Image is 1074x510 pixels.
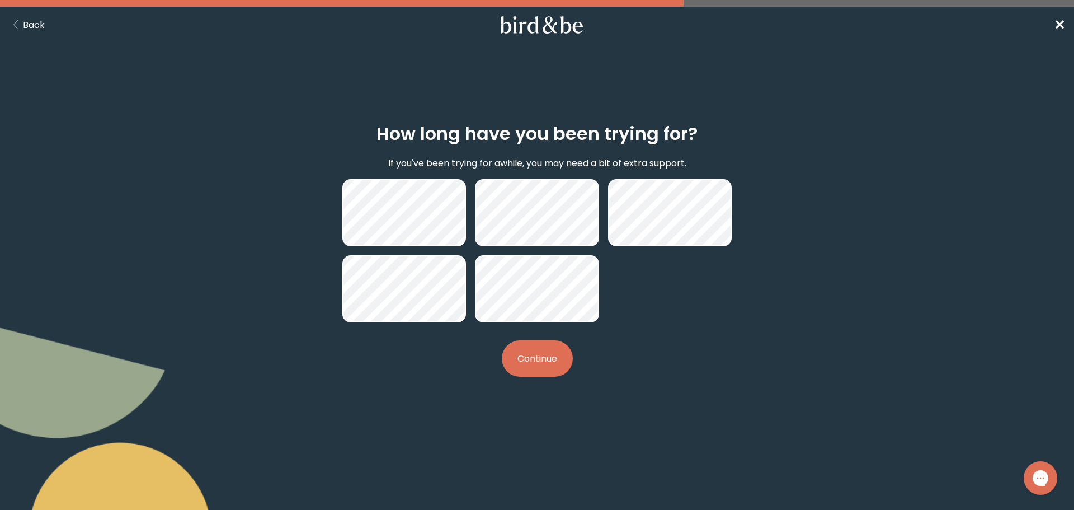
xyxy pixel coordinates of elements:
[376,120,698,147] h2: How long have you been trying for?
[388,156,686,170] p: If you've been trying for awhile, you may need a bit of extra support.
[9,18,45,32] button: Back Button
[502,340,573,377] button: Continue
[1054,15,1065,35] a: ✕
[1018,457,1063,499] iframe: Gorgias live chat messenger
[1054,16,1065,34] span: ✕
